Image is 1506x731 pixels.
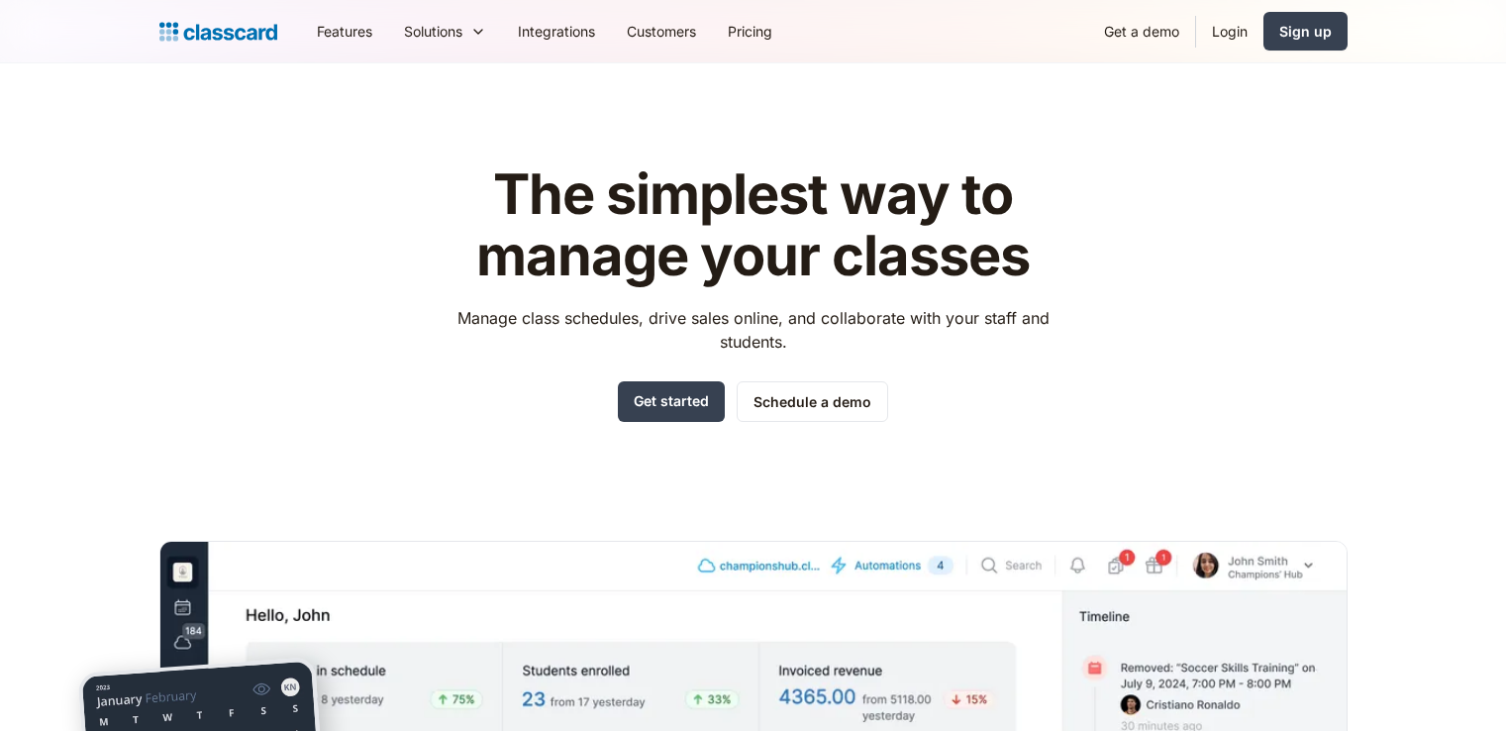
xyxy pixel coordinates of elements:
a: Get started [618,381,725,422]
a: Integrations [502,9,611,53]
h1: The simplest way to manage your classes [439,164,1067,286]
a: Schedule a demo [737,381,888,422]
a: Features [301,9,388,53]
a: Customers [611,9,712,53]
p: Manage class schedules, drive sales online, and collaborate with your staff and students. [439,306,1067,354]
a: home [159,18,277,46]
a: Pricing [712,9,788,53]
a: Login [1196,9,1263,53]
a: Get a demo [1088,9,1195,53]
div: Solutions [388,9,502,53]
a: Sign up [1263,12,1348,51]
div: Solutions [404,21,462,42]
div: Sign up [1279,21,1332,42]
